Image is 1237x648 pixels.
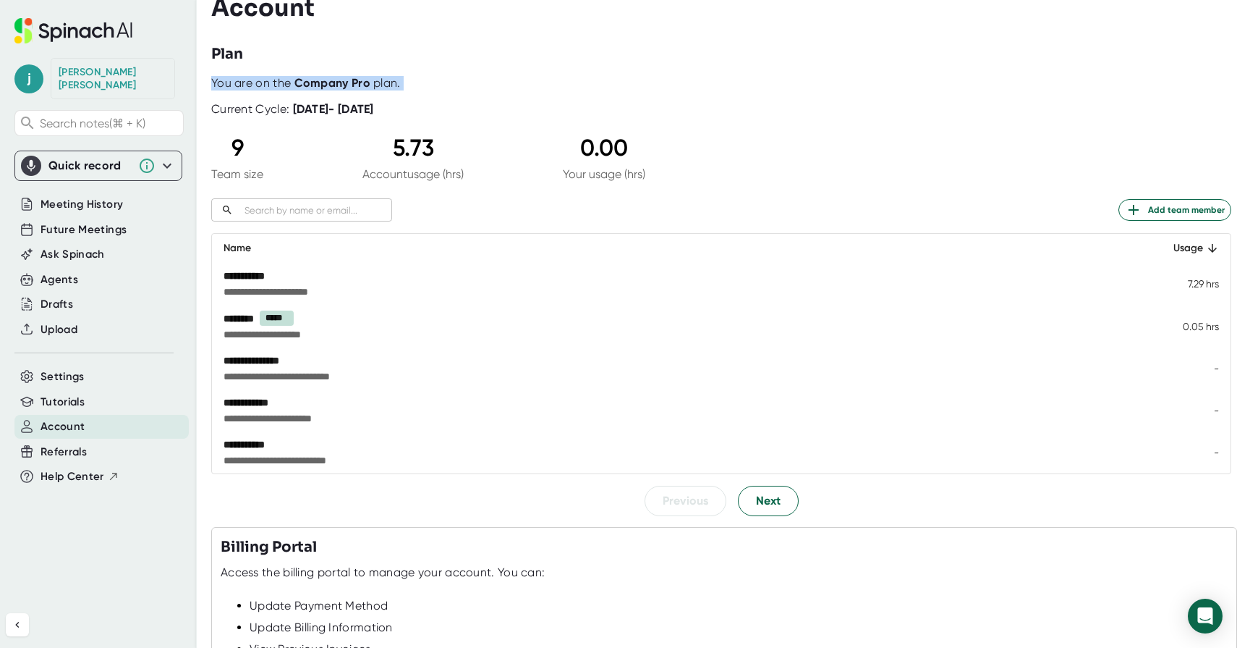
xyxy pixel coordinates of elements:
[6,613,29,636] button: Collapse sidebar
[1118,199,1231,221] button: Add team member
[41,468,104,485] span: Help Center
[563,134,645,161] div: 0.00
[41,369,85,385] button: Settings
[48,159,131,173] div: Quick record
[239,202,392,219] input: Search by name or email...
[41,222,127,238] button: Future Meetings
[21,151,176,180] div: Quick record
[645,486,726,516] button: Previous
[1142,305,1230,348] td: 0.05 hrs
[41,394,85,411] button: Tutorials
[41,272,78,288] button: Agents
[41,321,77,338] button: Upload
[294,76,370,90] b: Company Pro
[1142,348,1230,390] td: -
[756,492,781,510] span: Next
[224,240,1131,257] div: Name
[41,296,73,313] button: Drafts
[362,134,464,161] div: 5.73
[41,196,123,213] button: Meeting History
[1142,390,1230,432] td: -
[250,599,1228,613] div: Update Payment Method
[1142,263,1230,305] td: 7.29 hrs
[1154,240,1219,257] div: Usage
[738,486,799,516] button: Next
[563,167,645,181] div: Your usage (hrs)
[211,102,374,117] div: Current Cycle:
[41,418,85,435] button: Account
[362,167,464,181] div: Account usage (hrs)
[1188,599,1223,634] div: Open Intercom Messenger
[40,117,179,130] span: Search notes (⌘ + K)
[59,66,167,91] div: Joel Foy
[1142,432,1230,474] td: -
[250,620,1228,635] div: Update Billing Information
[221,537,317,558] h3: Billing Portal
[293,102,374,116] b: [DATE] - [DATE]
[14,64,43,93] span: j
[41,444,87,460] button: Referrals
[41,246,105,263] button: Ask Spinach
[221,565,545,580] div: Access the billing portal to manage your account. You can:
[663,492,708,510] span: Previous
[211,167,263,181] div: Team size
[211,43,243,65] h3: Plan
[1125,201,1225,219] span: Add team member
[211,134,263,161] div: 9
[211,76,1231,91] div: You are on the plan.
[41,468,119,485] button: Help Center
